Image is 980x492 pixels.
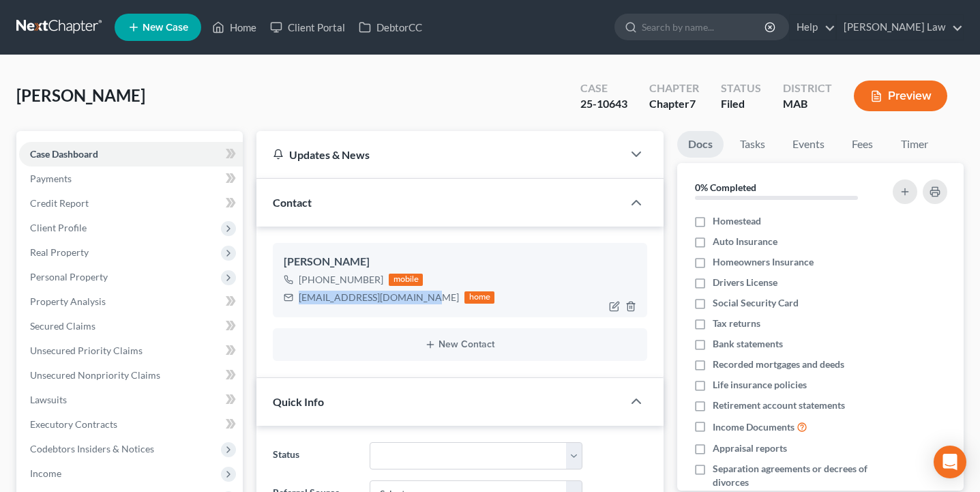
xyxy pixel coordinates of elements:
[713,296,799,310] span: Social Security Card
[19,142,243,167] a: Case Dashboard
[19,289,243,314] a: Property Analysis
[721,96,761,112] div: Filed
[299,273,383,287] div: [PHONE_NUMBER]
[19,191,243,216] a: Credit Report
[713,276,777,289] span: Drivers License
[352,15,429,40] a: DebtorCC
[30,320,95,332] span: Secured Claims
[721,81,761,96] div: Status
[299,291,459,304] div: [EMAIL_ADDRESS][DOMAIN_NAME]
[30,271,108,283] span: Personal Property
[30,295,106,307] span: Property Analysis
[782,131,835,158] a: Events
[934,446,966,478] div: Open Intercom Messenger
[841,131,885,158] a: Fees
[713,214,761,228] span: Homestead
[389,274,423,286] div: mobile
[642,14,767,40] input: Search by name...
[790,15,835,40] a: Help
[30,197,89,209] span: Credit Report
[30,148,98,160] span: Case Dashboard
[266,442,363,469] label: Status
[783,96,832,112] div: MAB
[19,363,243,388] a: Unsecured Nonpriority Claims
[263,15,352,40] a: Client Portal
[713,399,845,412] span: Retirement account statements
[677,131,724,158] a: Docs
[713,317,760,330] span: Tax returns
[649,81,699,96] div: Chapter
[649,96,699,112] div: Chapter
[713,378,807,392] span: Life insurance policies
[19,388,243,412] a: Lawsuits
[580,81,627,96] div: Case
[464,291,494,304] div: home
[729,131,776,158] a: Tasks
[19,314,243,338] a: Secured Claims
[205,15,263,40] a: Home
[713,462,880,489] span: Separation agreements or decrees of divorces
[713,255,814,269] span: Homeowners Insurance
[284,254,636,270] div: [PERSON_NAME]
[713,337,783,351] span: Bank statements
[30,345,143,356] span: Unsecured Priority Claims
[30,467,61,479] span: Income
[713,358,844,371] span: Recorded mortgages and deeds
[16,85,145,105] span: [PERSON_NAME]
[30,369,160,381] span: Unsecured Nonpriority Claims
[273,395,324,408] span: Quick Info
[273,147,606,162] div: Updates & News
[837,15,963,40] a: [PERSON_NAME] Law
[19,167,243,191] a: Payments
[854,81,947,111] button: Preview
[30,394,67,405] span: Lawsuits
[284,339,636,350] button: New Contact
[30,222,87,233] span: Client Profile
[30,246,89,258] span: Real Property
[713,420,795,434] span: Income Documents
[890,131,939,158] a: Timer
[143,23,188,33] span: New Case
[30,443,154,454] span: Codebtors Insiders & Notices
[713,442,787,455] span: Appraisal reports
[783,81,832,96] div: District
[689,97,696,110] span: 7
[19,412,243,437] a: Executory Contracts
[273,196,312,209] span: Contact
[19,338,243,363] a: Unsecured Priority Claims
[30,418,117,430] span: Executory Contracts
[580,96,627,112] div: 25-10643
[713,235,777,248] span: Auto Insurance
[30,173,72,184] span: Payments
[695,182,756,193] strong: 0% Completed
